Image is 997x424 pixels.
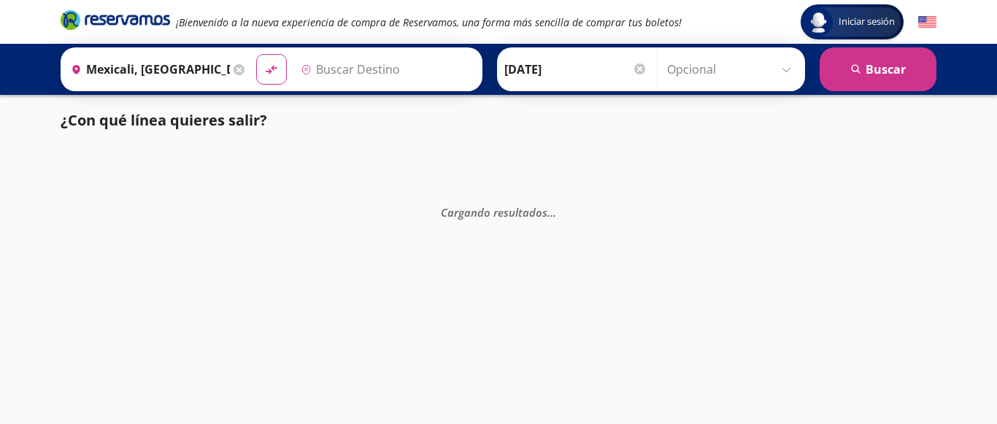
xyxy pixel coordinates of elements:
button: English [918,13,936,31]
button: Buscar [820,47,936,91]
a: Brand Logo [61,9,170,35]
em: Cargando resultados [441,204,556,219]
em: ¡Bienvenido a la nueva experiencia de compra de Reservamos, una forma más sencilla de comprar tus... [176,15,682,29]
input: Buscar Origen [65,51,230,88]
span: . [547,204,550,219]
input: Elegir Fecha [504,51,647,88]
span: . [553,204,556,219]
p: ¿Con qué línea quieres salir? [61,109,267,131]
input: Opcional [667,51,798,88]
i: Brand Logo [61,9,170,31]
span: Iniciar sesión [833,15,901,29]
input: Buscar Destino [295,51,474,88]
span: . [550,204,553,219]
